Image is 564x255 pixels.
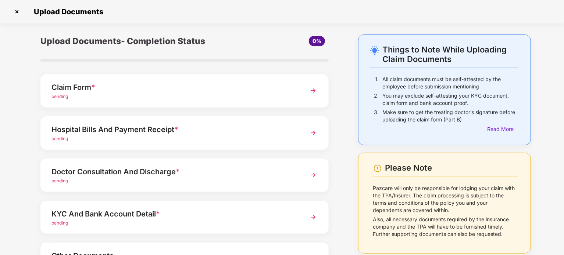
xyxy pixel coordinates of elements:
[487,125,518,133] div: Read More
[382,76,518,90] p: All claim documents must be self-attested by the employee before submission mentioning
[382,45,518,64] div: Things to Note While Uploading Claim Documents
[307,84,320,97] img: svg+xml;base64,PHN2ZyBpZD0iTmV4dCIgeG1sbnM9Imh0dHA6Ly93d3cudzMub3JnLzIwMDAvc3ZnIiB3aWR0aD0iMzYiIG...
[307,126,320,139] img: svg+xml;base64,PHN2ZyBpZD0iTmV4dCIgeG1sbnM9Imh0dHA6Ly93d3cudzMub3JnLzIwMDAvc3ZnIiB3aWR0aD0iMzYiIG...
[51,178,68,183] span: pending
[51,220,68,226] span: pending
[385,163,518,173] div: Please Note
[382,92,518,107] p: You may exclude self-attesting your KYC document, claim form and bank account proof.
[26,7,107,16] span: Upload Documents
[307,168,320,182] img: svg+xml;base64,PHN2ZyBpZD0iTmV4dCIgeG1sbnM9Imh0dHA6Ly93d3cudzMub3JnLzIwMDAvc3ZnIiB3aWR0aD0iMzYiIG...
[40,34,232,48] div: Upload Documents- Completion Status
[374,109,379,123] p: 3.
[382,109,518,123] p: Make sure to get the treating doctor’s signature before uploading the claim form (Part B)
[370,46,379,55] img: svg+xml;base64,PHN2ZyB4bWxucz0iaHR0cDovL3d3dy53My5vcmcvMjAwMC9zdmciIHdpZHRoPSIyNC4wOTMiIGhlaWdodD...
[374,92,379,107] p: 2.
[51,81,295,93] div: Claim Form
[51,94,68,99] span: pending
[11,6,23,18] img: svg+xml;base64,PHN2ZyBpZD0iQ3Jvc3MtMzJ4MzIiIHhtbG5zPSJodHRwOi8vd3d3LnczLm9yZy8yMDAwL3N2ZyIgd2lkdG...
[373,164,382,173] img: svg+xml;base64,PHN2ZyBpZD0iV2FybmluZ18tXzI0eDI0IiBkYXRhLW5hbWU9Ildhcm5pbmcgLSAyNHgyNCIgeG1sbnM9Im...
[313,38,321,44] span: 0%
[51,208,295,220] div: KYC And Bank Account Detail
[373,185,518,214] p: Pazcare will only be responsible for lodging your claim with the TPA/Insurer. The claim processin...
[375,76,379,90] p: 1.
[373,216,518,238] p: Also, all necessary documents required by the insurance company and the TPA will have to be furni...
[51,136,68,141] span: pending
[51,166,295,178] div: Doctor Consultation And Discharge
[51,124,295,135] div: Hospital Bills And Payment Receipt
[307,211,320,224] img: svg+xml;base64,PHN2ZyBpZD0iTmV4dCIgeG1sbnM9Imh0dHA6Ly93d3cudzMub3JnLzIwMDAvc3ZnIiB3aWR0aD0iMzYiIG...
